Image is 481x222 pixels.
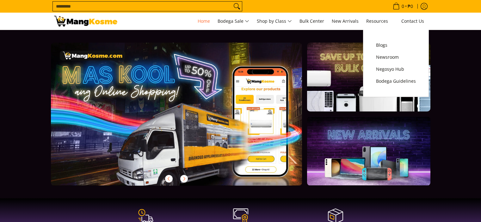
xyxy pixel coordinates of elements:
[124,13,427,30] nav: Main Menu
[329,13,362,30] a: New Arrivals
[391,3,415,10] span: •
[194,13,213,30] a: Home
[376,41,416,49] span: Blogs
[363,13,397,30] a: Resources
[54,16,117,27] img: Mang Kosme: Your Home Appliances Warehouse Sale Partner!
[401,18,424,24] span: Contact Us
[401,4,405,9] span: 0
[232,2,242,11] button: Search
[376,53,416,61] span: Newsroom
[51,43,323,196] a: More
[373,39,419,51] a: Blogs
[218,17,249,25] span: Bodega Sale
[198,18,210,24] span: Home
[373,75,419,87] a: Bodega Guidelines
[332,18,359,24] span: New Arrivals
[366,17,394,25] span: Resources
[299,18,324,24] span: Bulk Center
[162,172,176,186] button: Previous
[373,63,419,75] a: Negosyo Hub
[407,4,414,9] span: ₱0
[254,13,295,30] a: Shop by Class
[376,77,416,85] span: Bodega Guidelines
[376,65,416,73] span: Negosyo Hub
[214,13,252,30] a: Bodega Sale
[373,51,419,63] a: Newsroom
[257,17,292,25] span: Shop by Class
[177,172,191,186] button: Next
[398,13,427,30] a: Contact Us
[296,13,327,30] a: Bulk Center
